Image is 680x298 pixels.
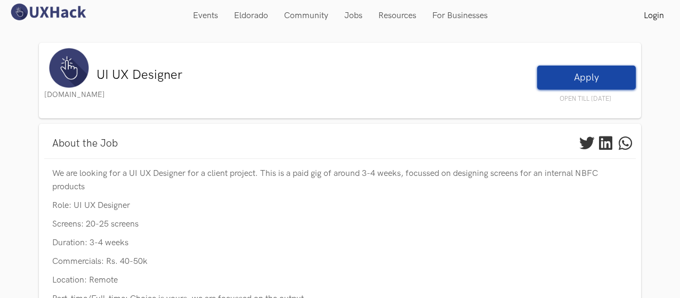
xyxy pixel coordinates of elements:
a: Resources [370,5,424,26]
a: For Businesses [424,5,496,26]
a: Events [185,5,226,26]
p: Role: UI UX Designer [52,199,628,212]
a: Community [276,5,336,26]
a: Apply [537,66,636,90]
h3: UI UX Designer [96,68,387,82]
span: OPEN TILL [DATE] [537,94,633,104]
p: Screens: 20-25 screens [52,218,628,231]
a: About the Job [44,134,126,153]
img: UXHack logo [49,48,89,88]
a: Eldorado [226,5,276,26]
p: Duration: 3-4 weeks [52,236,628,249]
a: Login [636,5,672,28]
p: We are looking for a UI UX Designer for a client project. This is a paid gig of around 3-4 weeks,... [52,167,628,194]
a: [DOMAIN_NAME] [44,90,105,99]
p: Location: Remote [52,273,628,287]
p: Commercials: Rs. 40-50k [52,255,628,268]
a: Jobs [336,5,370,26]
img: UXHack logo [8,3,88,21]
